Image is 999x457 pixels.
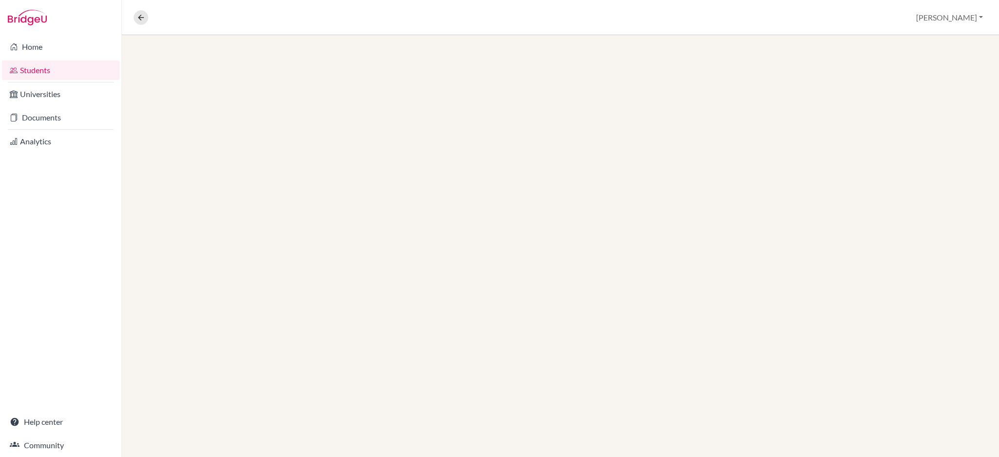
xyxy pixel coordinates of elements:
[2,412,120,432] a: Help center
[912,8,987,27] button: [PERSON_NAME]
[2,84,120,104] a: Universities
[2,108,120,127] a: Documents
[2,37,120,57] a: Home
[2,436,120,455] a: Community
[2,132,120,151] a: Analytics
[8,10,47,25] img: Bridge-U
[2,60,120,80] a: Students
